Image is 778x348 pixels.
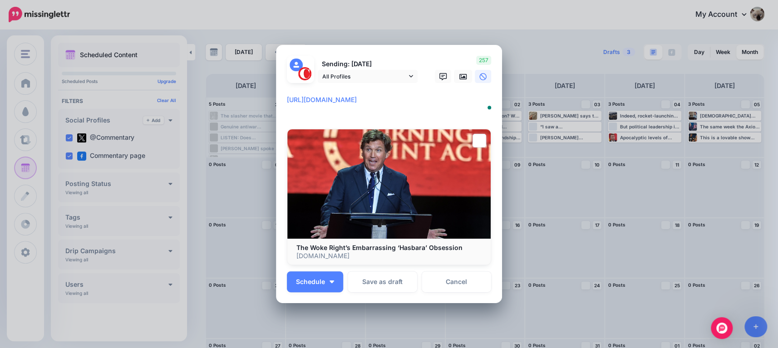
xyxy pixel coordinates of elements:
b: The Woke Right’s Embarrassing ‘Hasbara’ Obsession [296,244,463,251]
p: [DOMAIN_NAME] [296,252,482,260]
img: user_default_image.png [290,59,303,72]
a: All Profiles [318,70,418,83]
span: Schedule [296,279,325,285]
img: The Woke Right’s Embarrassing ‘Hasbara’ Obsession [287,129,491,239]
p: Sending: [DATE] [318,59,418,69]
span: 257 [476,56,491,65]
textarea: To enrich screen reader interactions, please activate Accessibility in Grammarly extension settings [287,94,496,116]
button: Save as draft [348,271,417,292]
span: All Profiles [322,72,407,81]
button: Schedule [287,271,343,292]
img: arrow-down-white.png [330,280,334,283]
div: Open Intercom Messenger [711,317,733,339]
a: Cancel [422,271,491,292]
img: 291864331_468958885230530_187971914351797662_n-bsa127305.png [298,67,311,80]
